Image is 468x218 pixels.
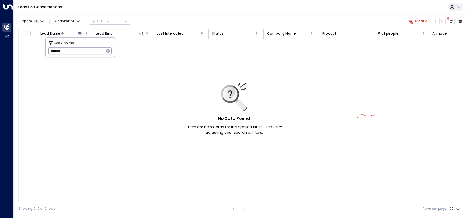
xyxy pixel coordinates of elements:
div: Product [322,31,365,36]
div: Last Interacted [157,31,184,36]
div: Button group with a nested menu [89,18,130,25]
div: # of people [377,31,398,36]
div: Status [212,31,255,36]
div: Lead Email [96,31,145,36]
span: Lead Name [54,40,74,46]
h5: No Data Found [218,116,250,122]
button: Archived Leads [457,18,464,25]
div: Lead Name [40,31,83,36]
div: Company Name [267,31,310,36]
button: Agents1 [18,18,46,24]
button: Clear all [406,18,432,24]
div: # of people [377,31,420,36]
a: Leads & Conversations [18,4,62,9]
div: Actions [91,19,110,24]
div: Showing 0-0 of 0 rows [18,206,55,211]
div: Last Interacted [157,31,200,36]
label: Rows per page: [422,206,447,211]
div: 20 [449,205,462,212]
div: Product [322,31,336,36]
span: Toggle select all [25,30,31,36]
button: Channel:All [53,18,81,24]
nav: pagination navigation [229,205,248,212]
div: Company Name [267,31,296,36]
span: Agents [21,20,32,23]
span: All [71,19,75,23]
div: Lead Name [40,31,60,36]
button: Clear all [352,112,377,119]
button: Actions [89,18,130,25]
div: Status [212,31,224,36]
span: There are new threads available. Refresh the grid to view the latest updates. [448,18,455,25]
p: There are no records for the applied filters. Please try adjusting your search or filters. [177,124,292,135]
div: Lead Email [96,31,115,36]
div: AI mode [432,31,447,36]
button: Customize [439,18,446,25]
span: 1 [34,20,39,23]
span: Channel: [53,18,81,24]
